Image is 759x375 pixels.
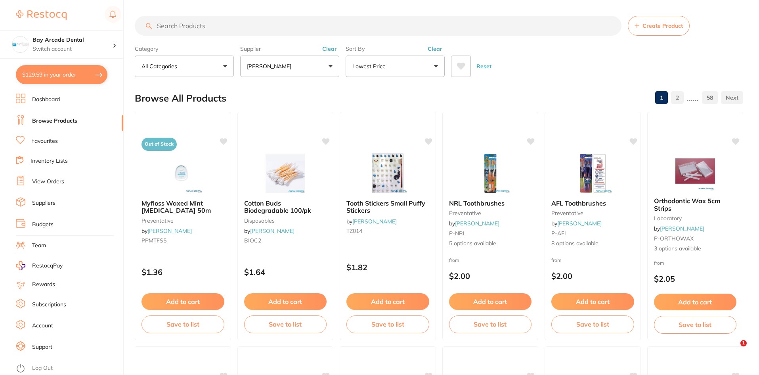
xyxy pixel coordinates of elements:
a: Restocq Logo [16,6,67,24]
b: Orthodontic Wax 5cm Strips [654,197,737,212]
button: Clear [425,45,445,52]
span: TZ014 [346,227,362,235]
p: Switch account [33,45,113,53]
span: by [654,225,704,232]
button: Lowest Price [346,56,445,77]
button: Add to cart [654,294,737,310]
img: AFL Toothbrushes [567,154,618,193]
h4: Bay Arcade Dental [33,36,113,44]
b: Myfloss Waxed Mint Dental Floss 50m [141,200,224,214]
small: disposables [244,217,327,224]
input: Search Products [135,16,621,36]
img: RestocqPay [16,261,25,270]
a: Subscriptions [32,301,66,309]
span: RestocqPay [32,262,63,270]
span: 5 options available [449,240,532,248]
a: View Orders [32,178,64,186]
b: AFL Toothbrushes [551,200,634,207]
b: Tooth Stickers Small Puffy Stickers [346,200,429,214]
span: AFL Toothbrushes [551,199,606,207]
a: Team [32,242,46,250]
span: Out of Stock [141,138,177,151]
p: Lowest Price [352,62,389,70]
button: Add to cart [244,293,327,310]
span: from [449,257,459,263]
p: $2.00 [449,271,532,281]
span: 8 options available [551,240,634,248]
p: $2.00 [551,271,634,281]
span: 3 options available [654,245,737,253]
a: Rewards [32,281,55,288]
small: preventative [551,210,634,216]
button: Save to list [244,315,327,333]
small: preventative [141,217,224,224]
a: Account [32,322,53,330]
label: Supplier [240,45,339,52]
span: Create Product [642,23,683,29]
a: [PERSON_NAME] [455,220,499,227]
button: Clear [320,45,339,52]
a: 2 [671,90,684,106]
a: RestocqPay [16,261,63,270]
b: NRL Toothbrushes [449,200,532,207]
a: [PERSON_NAME] [352,218,397,225]
span: Tooth Stickers Small Puffy Stickers [346,199,425,214]
button: Add to cart [141,293,224,310]
button: [PERSON_NAME] [240,56,339,77]
small: preventative [449,210,532,216]
img: Tooth Stickers Small Puffy Stickers [362,154,413,193]
span: BIOC2 [244,237,261,244]
button: Add to cart [449,293,532,310]
p: $1.82 [346,263,429,272]
p: $1.64 [244,267,327,277]
small: laboratory [654,215,737,221]
a: [PERSON_NAME] [250,227,294,235]
button: Save to list [449,315,532,333]
a: Log Out [32,364,53,372]
button: Reset [474,56,494,77]
a: [PERSON_NAME] [660,225,704,232]
span: Myfloss Waxed Mint [MEDICAL_DATA] 50m [141,199,211,214]
p: [PERSON_NAME] [247,62,294,70]
a: Suppliers [32,199,55,207]
span: by [346,218,397,225]
button: Log Out [16,362,121,375]
span: P-NRL [449,230,466,237]
a: [PERSON_NAME] [557,220,602,227]
p: ...... [687,93,699,102]
a: Dashboard [32,96,60,104]
span: by [141,227,192,235]
span: Orthodontic Wax 5cm Strips [654,197,720,212]
a: Inventory Lists [31,157,68,165]
button: Add to cart [346,293,429,310]
button: Save to list [346,315,429,333]
p: $1.36 [141,267,224,277]
a: Budgets [32,221,54,229]
label: Sort By [346,45,445,52]
button: Save to list [551,315,634,333]
label: Category [135,45,234,52]
span: from [551,257,562,263]
span: NRL Toothbrushes [449,199,505,207]
span: by [244,227,294,235]
p: All Categories [141,62,180,70]
a: 1 [655,90,668,106]
span: Cotton Buds Biodegradable 100/pk [244,199,311,214]
button: $129.59 in your order [16,65,107,84]
span: 1 [740,340,747,346]
h2: Browse All Products [135,93,226,104]
a: [PERSON_NAME] [147,227,192,235]
b: Cotton Buds Biodegradable 100/pk [244,200,327,214]
button: Create Product [628,16,690,36]
img: Bay Arcade Dental [12,37,28,52]
a: Browse Products [32,117,77,125]
button: All Categories [135,56,234,77]
button: Save to list [141,315,224,333]
span: P-ORTHOWAX [654,235,694,242]
span: by [449,220,499,227]
img: Orthodontic Wax 5cm Strips [669,151,721,191]
iframe: Intercom live chat [724,340,743,359]
a: 58 [702,90,718,106]
img: Cotton Buds Biodegradable 100/pk [260,154,311,193]
img: NRL Toothbrushes [465,154,516,193]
